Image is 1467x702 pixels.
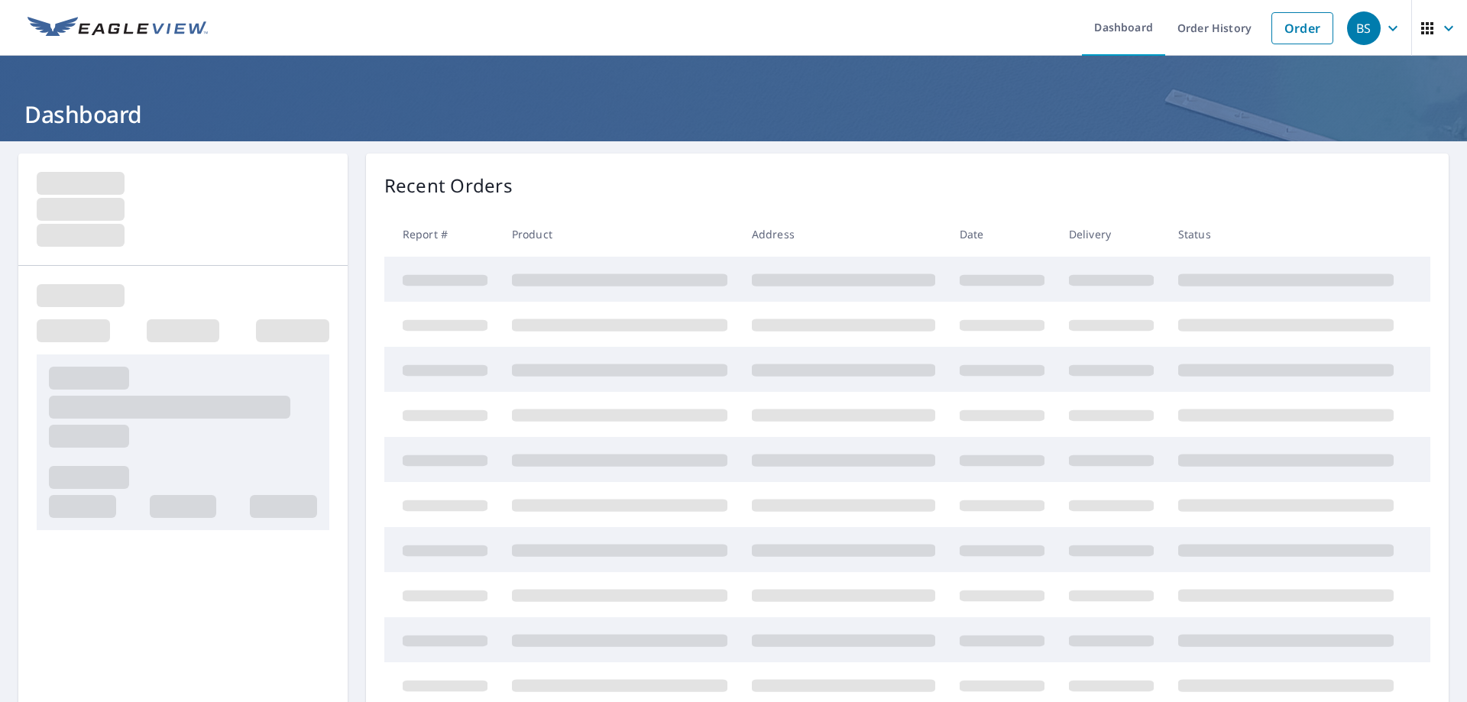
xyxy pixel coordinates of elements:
th: Address [740,212,947,257]
th: Product [500,212,740,257]
img: EV Logo [28,17,208,40]
th: Date [947,212,1057,257]
h1: Dashboard [18,99,1449,130]
p: Recent Orders [384,172,513,199]
th: Report # [384,212,500,257]
th: Delivery [1057,212,1166,257]
a: Order [1271,12,1333,44]
div: BS [1347,11,1381,45]
th: Status [1166,212,1406,257]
